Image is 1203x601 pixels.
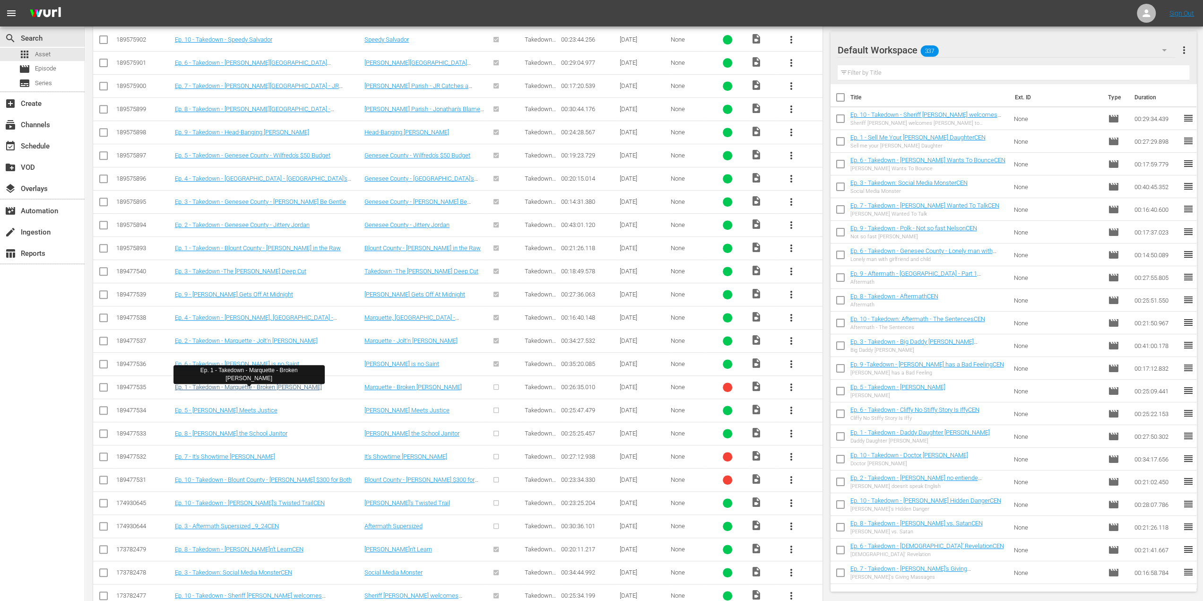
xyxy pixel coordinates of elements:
[751,311,762,322] span: Video
[780,75,803,97] button: more_vert
[1178,39,1189,61] button: more_vert
[116,314,172,321] div: 189477538
[561,337,616,344] div: 00:34:27.532
[671,291,704,298] div: None
[364,105,484,120] a: [PERSON_NAME] Parish - Jonathan's Blame Game
[620,129,668,136] div: [DATE]
[561,105,616,113] div: 00:30:44.176
[175,476,352,483] a: Ep. 10 - Takedown - Blount County - [PERSON_NAME] $300 for Both
[620,36,668,43] div: [DATE]
[1169,9,1194,17] a: Sign Out
[780,445,803,468] button: more_vert
[671,129,704,136] div: None
[780,237,803,260] button: more_vert
[116,59,172,66] div: 189575901
[525,268,556,296] span: Takedown with [PERSON_NAME]
[1009,84,1102,111] th: Ext. ID
[850,165,1005,172] div: [PERSON_NAME] Wants To Bounce
[620,82,668,89] div: [DATE]
[116,129,172,136] div: 189575898
[561,244,616,252] div: 00:21:26.118
[850,429,990,436] a: Ep. 1 - Takedown - Daddy Daughter [PERSON_NAME]
[671,268,704,275] div: None
[786,335,797,347] span: more_vert
[364,198,471,212] a: Genesee County - [PERSON_NAME] Be Gentle
[561,291,616,298] div: 00:27:36.063
[364,499,450,506] a: [PERSON_NAME]'s Twisted Trail
[850,225,977,232] a: Ep. 9 - Takedown - Polk - Not so fast NelsonCEN
[525,59,556,87] span: Takedown with [PERSON_NAME]
[780,121,803,144] button: more_vert
[850,383,945,391] a: Ep. 5 - Takedown - [PERSON_NAME]
[1108,317,1119,329] span: Episode
[1102,84,1128,111] th: Type
[5,226,16,238] span: Ingestion
[1130,334,1182,357] td: 00:41:00.178
[751,172,762,183] span: Video
[850,143,986,149] div: Sell me your [PERSON_NAME] Daughter
[780,538,803,561] button: more_vert
[620,314,668,321] div: [DATE]
[175,523,279,530] a: Ep. 3 - Aftermath Supersized _9_24CEN
[525,36,556,64] span: Takedown with [PERSON_NAME]
[175,82,343,96] a: Ep. 7 - Takedown - [PERSON_NAME][GEOGRAPHIC_DATA] - JR Catches a Charge
[850,497,1001,504] a: Ep. 10 - Takedown - [PERSON_NAME] Hidden DangerCEN
[364,82,472,96] a: [PERSON_NAME] Parish - JR Catches a Charge
[850,120,1007,126] div: Sheriff [PERSON_NAME] welcomes [PERSON_NAME] to [GEOGRAPHIC_DATA]
[850,338,978,352] a: Ep. 3 - Takedown - Big Daddy [PERSON_NAME] ([PERSON_NAME] has done this before)CEN
[116,291,172,298] div: 189477539
[1182,203,1194,215] span: reorder
[364,152,470,159] a: Genesee County - Wilfredo's $50 Budget
[116,268,172,275] div: 189477540
[620,291,668,298] div: [DATE]
[1108,363,1119,374] span: Episode
[786,173,797,184] span: more_vert
[780,353,803,375] button: more_vert
[671,244,704,252] div: None
[850,452,968,459] a: Ep. 10 - Takedown - Doctor [PERSON_NAME]
[780,260,803,283] button: more_vert
[561,82,616,89] div: 00:17:20.539
[1182,362,1194,374] span: reorder
[1108,249,1119,261] span: Episode
[561,314,616,321] div: 00:16:40.148
[1010,357,1104,380] td: None
[525,175,556,203] span: Takedown with [PERSON_NAME]
[786,312,797,323] span: more_vert
[1010,380,1104,402] td: None
[1108,340,1119,351] span: Episode
[561,360,616,367] div: 00:35:20.085
[620,360,668,367] div: [DATE]
[364,569,423,576] a: Social Media Monster
[751,149,762,160] span: Video
[177,366,321,383] div: Ep. 1 - Takedown - Marquette - Broken [PERSON_NAME]
[175,129,309,136] a: Ep. 9 - Takedown - Head-Banging [PERSON_NAME]
[5,98,16,109] span: Create
[116,360,172,367] div: 189477536
[850,542,1004,549] a: Ep. 6 - Takedown - [DEMOGRAPHIC_DATA]’ RevelationCEN
[850,247,996,261] a: Ep. 6 - Takedown - Genesee County - Lonely man with girlfriend and childCEN
[175,105,334,120] a: Ep. 8 - Takedown - [PERSON_NAME][GEOGRAPHIC_DATA] - [PERSON_NAME]'s Blame Game
[364,291,465,298] a: [PERSON_NAME] Gets Off At Midnight
[1010,244,1104,266] td: None
[671,82,704,89] div: None
[780,283,803,306] button: more_vert
[1108,158,1119,170] span: Episode
[620,59,668,66] div: [DATE]
[175,59,331,73] a: Ep. 6 - Takedown - [PERSON_NAME][GEOGRAPHIC_DATA][PERSON_NAME][GEOGRAPHIC_DATA] The School Cook
[786,451,797,462] span: more_vert
[364,476,478,490] a: Blount County - [PERSON_NAME] $300 for Both
[116,221,172,228] div: 189575894
[751,218,762,230] span: Video
[620,221,668,228] div: [DATE]
[780,515,803,538] button: more_vert
[786,289,797,300] span: more_vert
[786,544,797,555] span: more_vert
[780,214,803,236] button: more_vert
[620,105,668,113] div: [DATE]
[561,129,616,136] div: 00:24:28.567
[671,105,704,113] div: None
[175,430,287,437] a: Ep. 8 - [PERSON_NAME] the School Janitor
[1108,204,1119,215] span: Episode
[780,167,803,190] button: more_vert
